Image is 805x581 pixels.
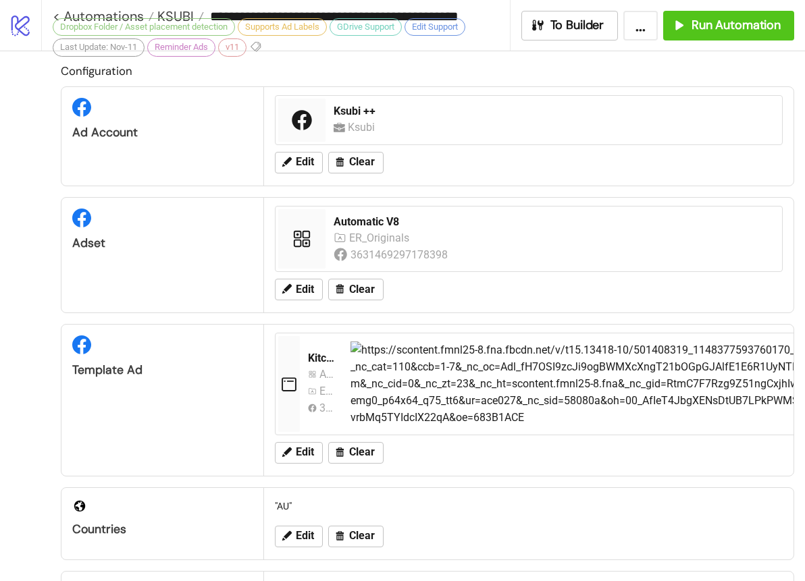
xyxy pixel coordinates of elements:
[550,18,604,33] span: To Builder
[53,38,145,56] div: Last Update: Nov-11
[147,38,215,56] div: Reminder Ads
[296,446,314,458] span: Edit
[405,18,465,36] div: Edit Support
[296,283,314,296] span: Edit
[328,442,384,464] button: Clear
[334,215,774,229] div: Automatic V8
[238,18,327,36] div: Supports Ad Labels
[154,7,194,25] span: KSUBI
[296,530,314,542] span: Edit
[296,156,314,168] span: Edit
[269,493,788,519] div: "AU"
[623,11,658,40] button: ...
[53,9,154,23] a: < Automations
[349,283,375,296] span: Clear
[328,152,384,173] button: Clear
[72,125,253,140] div: Ad Account
[663,11,794,40] button: Run Automation
[334,104,774,119] div: Ksubi ++
[692,18,781,33] span: Run Automation
[72,362,253,378] div: Template Ad
[308,351,340,366] div: Kitchn Template
[61,62,794,80] h2: Configuration
[349,229,413,246] div: ER_Originals
[319,383,334,399] div: ER_Originals
[154,9,204,23] a: KSUBI
[328,526,384,547] button: Clear
[328,279,384,300] button: Clear
[521,11,619,40] button: To Builder
[348,119,380,136] div: Ksubi
[275,152,323,173] button: Edit
[275,442,323,464] button: Edit
[72,522,253,537] div: Countries
[53,18,235,36] div: Dropbox Folder / Asset placement detection
[319,399,334,416] div: 3631469297178398
[349,156,375,168] span: Clear
[330,18,402,36] div: GDrive Support
[349,446,375,458] span: Clear
[319,366,334,383] div: Automatic V4
[275,279,323,300] button: Edit
[275,526,323,547] button: Edit
[349,530,375,542] span: Clear
[350,246,450,263] div: 3631469297178398
[72,236,253,251] div: Adset
[218,38,246,56] div: v11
